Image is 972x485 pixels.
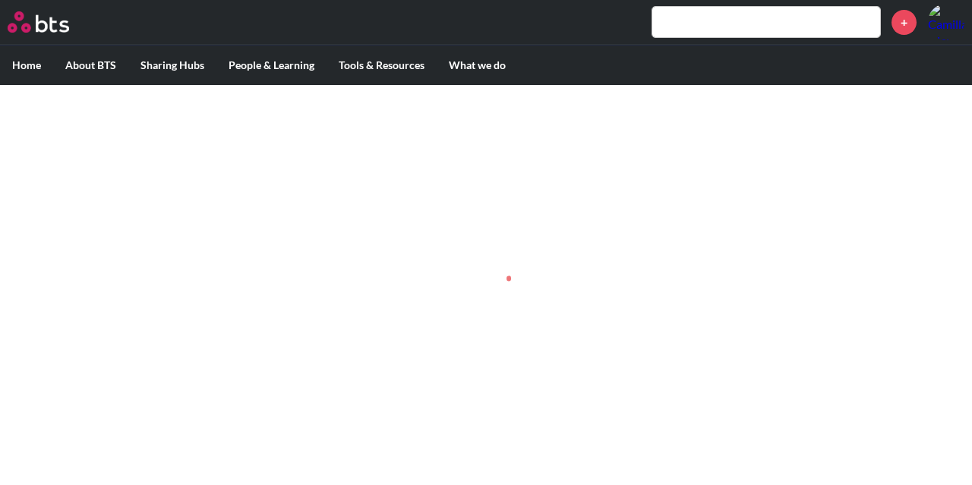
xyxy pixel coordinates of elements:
a: Go home [8,11,97,33]
a: Profile [928,4,964,40]
label: Sharing Hubs [128,46,216,85]
a: + [892,10,917,35]
label: Tools & Resources [327,46,437,85]
label: People & Learning [216,46,327,85]
img: Camilla Giovagnoli [928,4,964,40]
label: About BTS [53,46,128,85]
img: BTS Logo [8,11,69,33]
label: What we do [437,46,518,85]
